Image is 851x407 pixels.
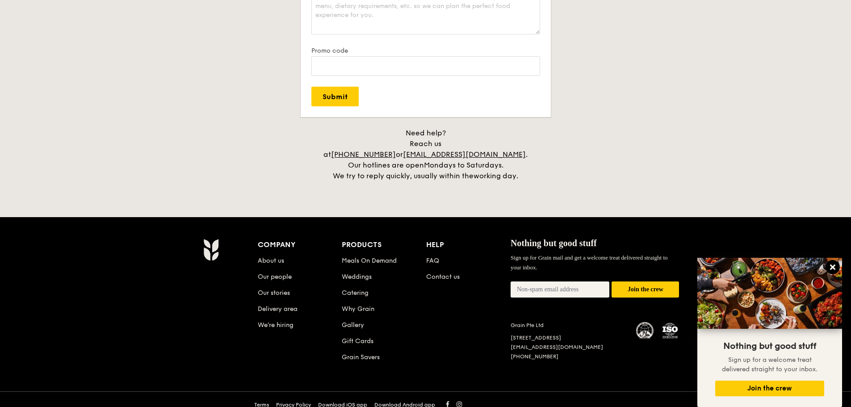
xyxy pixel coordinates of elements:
a: [PHONE_NUMBER] [511,353,558,360]
span: working day. [474,172,518,180]
a: [EMAIL_ADDRESS][DOMAIN_NAME] [403,150,526,159]
a: Gallery [342,321,364,329]
a: Contact us [426,273,460,281]
a: Grain Savers [342,353,380,361]
span: Nothing but good stuff [723,341,816,352]
span: Mondays to Saturdays. [424,161,503,169]
a: Catering [342,289,369,297]
div: Company [258,239,342,251]
img: MUIS Halal Certified [636,322,654,340]
span: Sign up for Grain mail and get a welcome treat delivered straight to your inbox. [511,254,668,271]
input: Non-spam email address [511,281,610,298]
button: Join the crew [715,381,824,396]
input: Submit [311,87,359,106]
a: About us [258,257,284,264]
a: FAQ [426,257,439,264]
a: Meals On Demand [342,257,397,264]
span: Sign up for a welcome treat delivered straight to your inbox. [722,356,817,373]
img: DSC07876-Edit02-Large.jpeg [697,258,842,329]
label: Promo code [311,47,540,55]
a: Why Grain [342,305,374,313]
button: Join the crew [612,281,679,298]
div: Need help? Reach us at or . Our hotlines are open We try to reply quickly, usually within the [314,128,537,181]
div: Products [342,239,426,251]
div: Grain Pte Ltd [511,322,626,329]
a: Our stories [258,289,290,297]
a: Gift Cards [342,337,373,345]
a: [PHONE_NUMBER] [331,150,396,159]
img: ISO Certified [661,322,679,340]
div: [STREET_ADDRESS] [511,334,626,341]
img: AYc88T3wAAAABJRU5ErkJggg== [203,239,219,261]
a: Weddings [342,273,372,281]
a: Delivery area [258,305,298,313]
button: Close [826,260,840,274]
div: Help [426,239,511,251]
a: [EMAIL_ADDRESS][DOMAIN_NAME] [511,344,603,350]
a: We’re hiring [258,321,293,329]
a: Our people [258,273,292,281]
span: Nothing but good stuff [511,238,597,248]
